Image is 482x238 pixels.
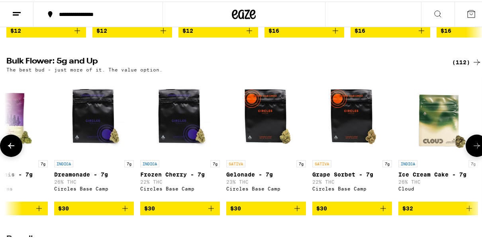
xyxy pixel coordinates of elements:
[54,200,134,214] button: Add to bag
[6,22,86,36] button: Add to bag
[140,75,220,200] a: Open page for Frozen Cherry - 7g from Circles Base Camp
[54,159,73,166] p: INDICA
[140,75,220,155] img: Circles Base Camp - Frozen Cherry - 7g
[226,170,306,176] p: Gelonade - 7g
[312,184,392,190] div: Circles Base Camp
[124,159,134,166] p: 7g
[226,184,306,190] div: Circles Base Camp
[140,159,159,166] p: INDICA
[382,159,392,166] p: 7g
[312,200,392,214] button: Add to bag
[54,75,134,200] a: Open page for Dreamonade - 7g from Circles Base Camp
[398,184,478,190] div: Cloud
[312,75,392,200] a: Open page for Grape Sorbet - 7g from Circles Base Camp
[54,178,134,183] p: 26% THC
[54,170,134,176] p: Dreamonade - 7g
[230,204,241,210] span: $30
[54,75,134,155] img: Circles Base Camp - Dreamonade - 7g
[210,159,220,166] p: 7g
[312,170,392,176] p: Grape Sorbet - 7g
[182,26,193,32] span: $12
[312,159,331,166] p: SATIVA
[226,200,306,214] button: Add to bag
[144,204,155,210] span: $30
[38,159,48,166] p: 7g
[5,6,57,12] span: Hi. Need any help?
[140,184,220,190] div: Circles Base Camp
[398,178,478,183] p: 26% THC
[398,159,417,166] p: INDICA
[178,22,258,36] button: Add to bag
[6,65,163,71] p: The best bud - just more of it. The value option.
[96,26,107,32] span: $12
[226,75,306,200] a: Open page for Gelonade - 7g from Circles Base Camp
[398,75,478,155] img: Cloud - Ice Cream Cake - 7g
[355,26,365,32] span: $16
[351,22,430,36] button: Add to bag
[140,170,220,176] p: Frozen Cherry - 7g
[268,26,279,32] span: $16
[226,159,245,166] p: SATIVA
[452,56,482,65] a: (112)
[10,26,21,32] span: $12
[398,200,478,214] button: Add to bag
[265,22,344,36] button: Add to bag
[398,75,478,200] a: Open page for Ice Cream Cake - 7g from Cloud
[296,159,306,166] p: 7g
[441,26,451,32] span: $16
[92,22,172,36] button: Add to bag
[316,204,327,210] span: $30
[226,178,306,183] p: 23% THC
[140,178,220,183] p: 22% THC
[58,204,69,210] span: $30
[312,75,392,155] img: Circles Base Camp - Grape Sorbet - 7g
[6,56,443,65] h2: Bulk Flower: 5g and Up
[402,204,413,210] span: $32
[54,184,134,190] div: Circles Base Camp
[312,178,392,183] p: 22% THC
[140,200,220,214] button: Add to bag
[398,170,478,176] p: Ice Cream Cake - 7g
[226,75,306,155] img: Circles Base Camp - Gelonade - 7g
[468,159,478,166] p: 7g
